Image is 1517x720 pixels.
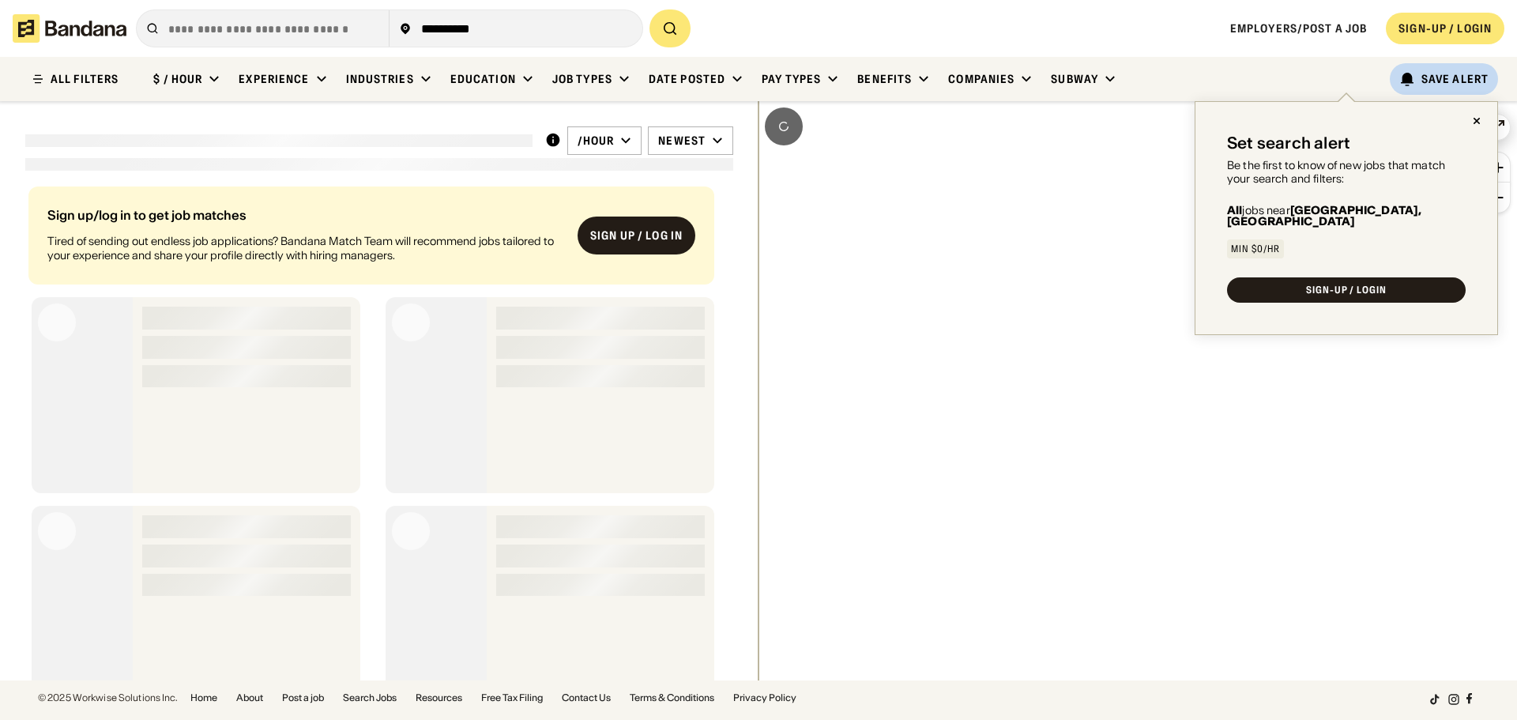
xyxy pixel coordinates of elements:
div: Companies [948,72,1014,86]
div: SIGN-UP / LOGIN [1306,285,1387,295]
a: Employers/Post a job [1230,21,1367,36]
div: /hour [578,134,615,148]
div: Date Posted [649,72,725,86]
div: Save Alert [1421,72,1489,86]
div: Pay Types [762,72,821,86]
div: Min $0/hr [1231,244,1280,254]
a: Home [190,693,217,703]
a: Post a job [282,693,324,703]
div: grid [25,180,733,680]
div: Education [450,72,516,86]
div: Job Types [552,72,612,86]
div: jobs near [1227,205,1466,227]
a: Privacy Policy [733,693,796,703]
a: Resources [416,693,462,703]
b: All [1227,203,1242,217]
a: Free Tax Filing [481,693,543,703]
a: About [236,693,263,703]
div: Benefits [857,72,912,86]
a: Terms & Conditions [630,693,714,703]
a: Search Jobs [343,693,397,703]
div: Tired of sending out endless job applications? Bandana Match Team will recommend jobs tailored to... [47,234,565,262]
div: Sign up/log in to get job matches [47,209,565,221]
b: [GEOGRAPHIC_DATA], [GEOGRAPHIC_DATA] [1227,203,1421,228]
div: $ / hour [153,72,202,86]
div: Newest [658,134,706,148]
div: Sign up / Log in [590,228,683,243]
div: SIGN-UP / LOGIN [1398,21,1492,36]
div: © 2025 Workwise Solutions Inc. [38,693,178,703]
div: Experience [239,72,309,86]
div: Industries [346,72,414,86]
div: Set search alert [1227,134,1350,153]
a: Contact Us [562,693,611,703]
div: Subway [1051,72,1098,86]
div: Be the first to know of new jobs that match your search and filters: [1227,159,1466,186]
div: ALL FILTERS [51,74,119,85]
img: Bandana logotype [13,14,126,43]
